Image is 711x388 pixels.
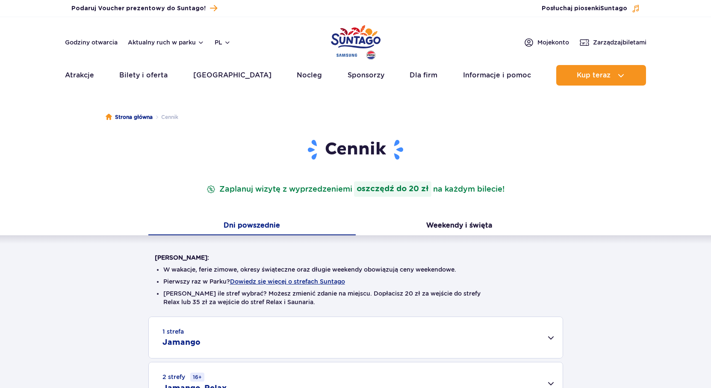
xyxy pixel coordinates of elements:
[65,65,94,86] a: Atrakcje
[162,373,204,382] small: 2 strefy
[71,3,217,14] a: Podaruj Voucher prezentowy do Suntago!
[190,373,204,382] small: 16+
[556,65,646,86] button: Kup teraz
[579,37,646,47] a: Zarządzajbiletami
[71,4,206,13] span: Podaruj Voucher prezentowy do Suntago!
[537,38,569,47] span: Moje konto
[215,38,231,47] button: pl
[593,38,646,47] span: Zarządzaj biletami
[163,289,548,306] li: [PERSON_NAME] ile stref wybrać? Możesz zmienić zdanie na miejscu. Dopłacisz 20 zł za wejście do s...
[162,327,184,336] small: 1 strefa
[524,37,569,47] a: Mojekonto
[155,254,209,261] strong: [PERSON_NAME]:
[119,65,168,86] a: Bilety i oferta
[193,65,271,86] a: [GEOGRAPHIC_DATA]
[542,4,640,13] button: Posłuchaj piosenkiSuntago
[148,217,356,235] button: Dni powszednie
[463,65,531,86] a: Informacje i pomoc
[600,6,627,12] span: Suntago
[106,113,153,121] a: Strona główna
[155,139,557,161] h1: Cennik
[354,181,431,197] strong: oszczędź do 20 zł
[205,181,506,197] p: Zaplanuj wizytę z wyprzedzeniem na każdym bilecie!
[348,65,384,86] a: Sponsorzy
[128,39,204,46] button: Aktualny ruch w parku
[163,265,548,274] li: W wakacje, ferie zimowe, okresy świąteczne oraz długie weekendy obowiązują ceny weekendowe.
[331,21,381,61] a: Park of Poland
[542,4,627,13] span: Posłuchaj piosenki
[230,278,345,285] button: Dowiedz się więcej o strefach Suntago
[577,71,611,79] span: Kup teraz
[162,338,201,348] h2: Jamango
[65,38,118,47] a: Godziny otwarcia
[410,65,437,86] a: Dla firm
[297,65,322,86] a: Nocleg
[356,217,563,235] button: Weekendy i święta
[153,113,178,121] li: Cennik
[163,277,548,286] li: Pierwszy raz w Parku?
